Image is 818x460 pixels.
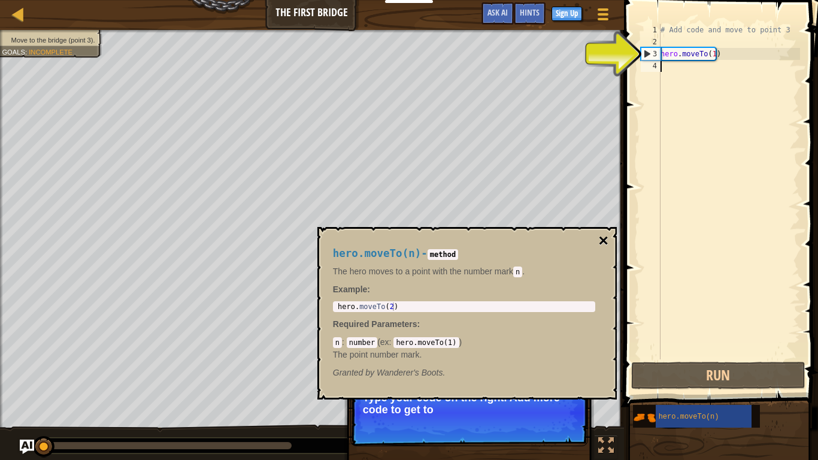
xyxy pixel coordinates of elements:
span: Move to the bridge (point 3). [11,36,95,44]
code: n [333,337,342,348]
div: 4 [641,60,661,72]
span: Example [333,285,368,294]
span: Hints [520,7,540,18]
span: ex [380,337,389,347]
span: : [417,319,420,329]
li: Move to the bridge (point 3). [2,35,95,45]
code: n [513,267,522,277]
p: Type your code on the right. Add more code to get to [363,392,575,416]
code: number [347,337,377,348]
em: Wanderer's Boots. [333,368,446,377]
span: Incomplete [29,48,72,56]
span: : [342,337,347,347]
button: Show game menu [588,2,618,31]
img: portrait.png [633,406,656,429]
p: The hero moves to a point with the number mark . [333,265,595,277]
h4: - [333,248,595,259]
div: ( ) [333,336,595,360]
span: : [25,48,29,56]
button: Sign Up [552,7,582,21]
button: Run [631,362,805,389]
span: Granted by [333,368,377,377]
code: method [428,249,458,260]
strong: : [333,285,370,294]
span: hero.moveTo(n) [659,413,719,421]
div: 2 [641,36,661,48]
button: × [598,232,608,249]
div: 1 [641,24,661,36]
div: 3 [641,48,661,60]
code: hero.moveTo(1) [393,337,459,348]
span: hero.moveTo(n) [333,247,422,259]
button: Ask AI [481,2,514,25]
span: Goals [2,48,25,56]
button: Ask AI [20,440,34,454]
span: : [389,337,394,347]
span: Ask AI [487,7,508,18]
p: The point number mark. [333,349,595,361]
span: Required Parameters [333,319,417,329]
button: Toggle fullscreen [594,435,618,459]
